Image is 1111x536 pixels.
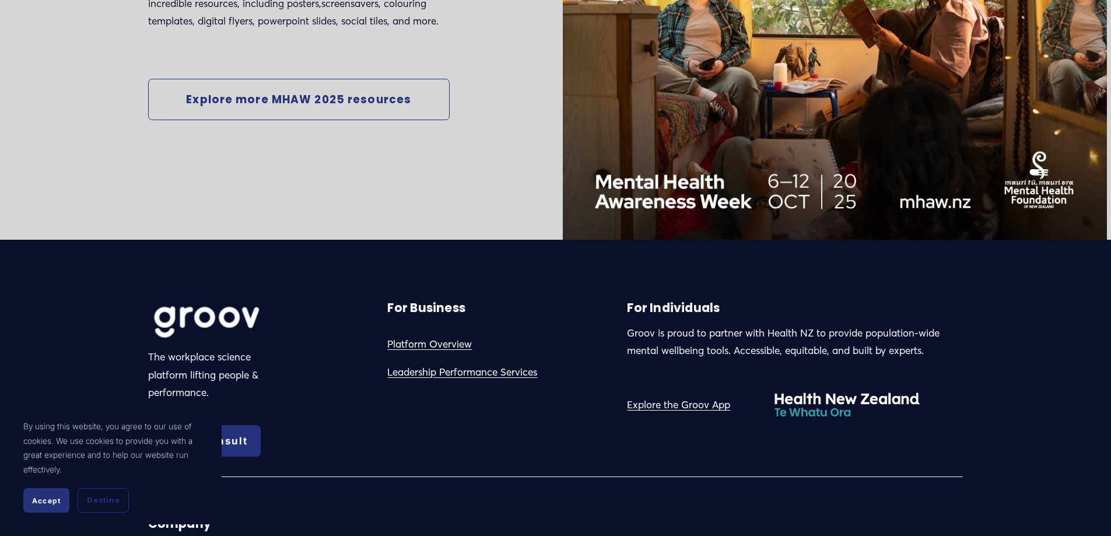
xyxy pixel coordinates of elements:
[87,495,120,506] span: Decline
[627,324,963,360] p: Groov is proud to partner with Health NZ to provide population-wide mental wellbeing tools. Acces...
[12,408,222,524] section: Cookie banner
[23,488,69,513] button: Accept
[148,79,450,120] a: Explore more MHAW 2025 resources
[78,488,129,513] button: Decline
[627,396,730,414] a: Explore the Groov App
[23,419,210,477] p: By using this website, you agree to our use of cookies. We use cookies to provide you with a grea...
[148,348,279,402] p: The workplace science platform lifting people & performance.
[32,496,61,505] span: Accept
[387,335,472,353] a: Platform Overview
[387,363,537,381] a: Leadership Performance Services
[627,300,720,316] strong: For Individuals
[387,300,465,316] strong: For Business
